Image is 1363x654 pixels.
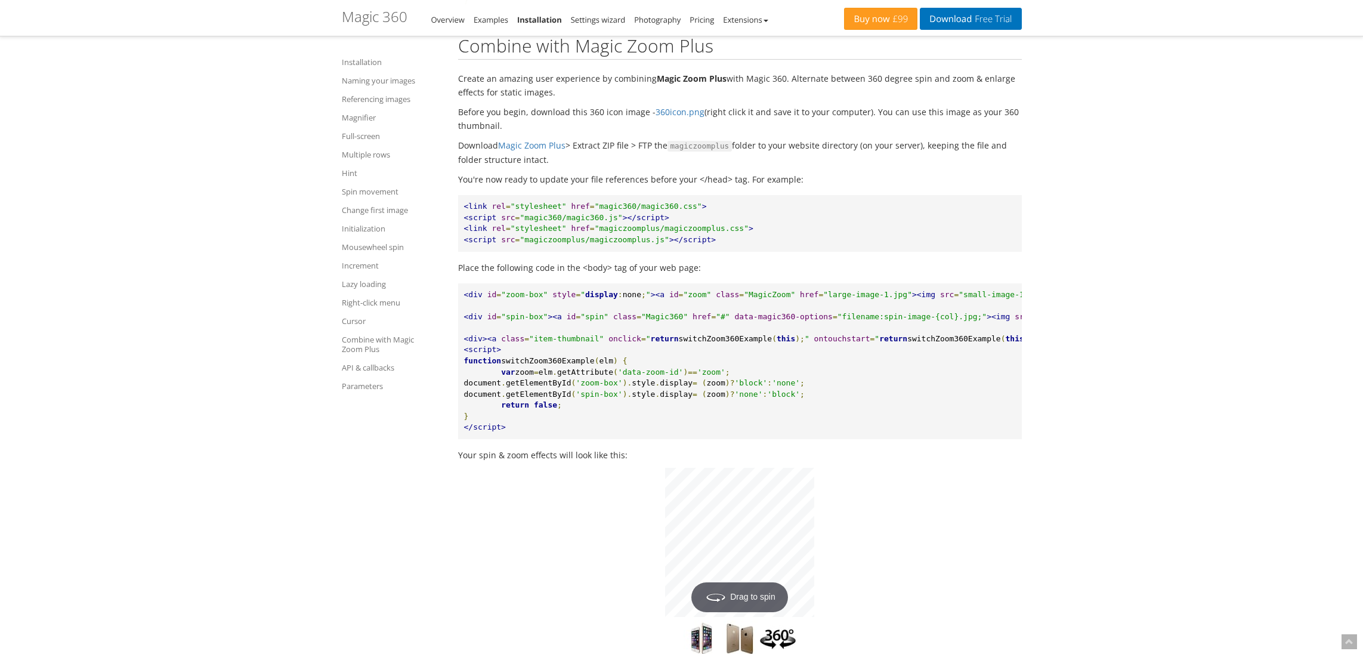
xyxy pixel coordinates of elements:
a: Buy now£99 [844,8,917,30]
span: "Magic360" [641,312,688,321]
span: elm [599,356,613,365]
span: 'block' [767,390,800,399]
span: class [613,312,636,321]
span: ></script> [669,235,716,244]
span: src [940,290,954,299]
span: <script [464,235,497,244]
span: 'data-zoom-id' [618,368,684,377]
span: . [501,390,506,399]
span: = [506,202,511,211]
span: = [739,290,744,299]
span: ). [623,390,632,399]
a: Hint [342,166,443,180]
p: Your spin & zoom effects will look like this: [458,448,1022,462]
span: rel [492,224,505,233]
a: Installation [342,55,443,69]
a: API & callbacks [342,360,443,375]
span: return [879,334,907,343]
span: = [693,390,697,399]
span: ( [772,334,777,343]
span: = [524,334,529,343]
span: display [585,290,618,299]
a: Change first image [342,203,443,217]
span: ><a [548,312,561,321]
span: = [576,290,580,299]
span: 'none' [735,390,763,399]
span: <script [464,213,497,222]
span: class [501,334,524,343]
span: href [693,312,711,321]
span: "zoom-box" [501,290,548,299]
span: getElementById [506,390,571,399]
span: href [800,290,818,299]
span: " [874,334,879,343]
span: = [636,312,641,321]
span: ). [623,378,632,387]
span: " [580,290,585,299]
span: ><img [912,290,935,299]
span: "spin-box" [501,312,548,321]
span: elm [539,368,552,377]
a: 360icon.png [656,106,704,118]
strong: Magic Zoom Plus [657,73,727,84]
span: href [571,224,590,233]
span: > [702,202,707,211]
span: var [501,368,515,377]
a: Magnifier [342,110,443,125]
span: > [749,224,753,233]
span: display [660,378,693,387]
a: Magic Zoom Plus [498,140,565,151]
span: = [711,312,716,321]
a: Photography [634,14,681,25]
span: data-magic360-options [735,312,833,321]
span: switchZoom360Example [907,334,1001,343]
span: <link [464,224,487,233]
a: Increment [342,258,443,273]
span: ( [571,390,576,399]
span: ( [702,390,707,399]
span: "large-image-1.jpg" [823,290,912,299]
span: ); [795,334,805,343]
span: "magiczoomplus/magiczoomplus.js" [520,235,669,244]
span: style [552,290,576,299]
span: ; [800,378,805,387]
a: Referencing images [342,92,443,106]
span: "zoom" [683,290,711,299]
span: id [487,290,497,299]
a: Mousewheel spin [342,240,443,254]
span: this [777,334,795,343]
span: )? [725,390,735,399]
span: { [623,356,628,365]
span: ( [1001,334,1006,343]
span: = [590,202,595,211]
span: magiczoomplus [667,141,733,152]
a: Settings wizard [571,14,626,25]
span: </script> [464,422,506,431]
a: Naming your images [342,73,443,88]
span: function [464,356,502,365]
span: ( [702,378,707,387]
span: . [655,390,660,399]
span: ) [613,356,618,365]
span: document [464,390,502,399]
span: = [833,312,837,321]
span: rel [492,202,505,211]
span: = [693,378,697,387]
span: = [534,368,539,377]
p: Before you begin, download this 360 icon image - (right click it and save it to your computer). Y... [458,105,1022,132]
a: Drag to spin [665,468,814,617]
span: this [1006,334,1024,343]
span: " [646,290,651,299]
span: class [716,290,739,299]
span: " [646,334,651,343]
span: 'zoom' [697,368,725,377]
a: Extensions [723,14,768,25]
span: <div [464,290,483,299]
a: Parameters [342,379,443,393]
a: Cursor [342,314,443,328]
span: ; [557,400,562,409]
span: "magic360/magic360.css" [595,202,702,211]
span: <div [464,312,483,321]
span: : [762,390,767,399]
span: zoom [515,368,534,377]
